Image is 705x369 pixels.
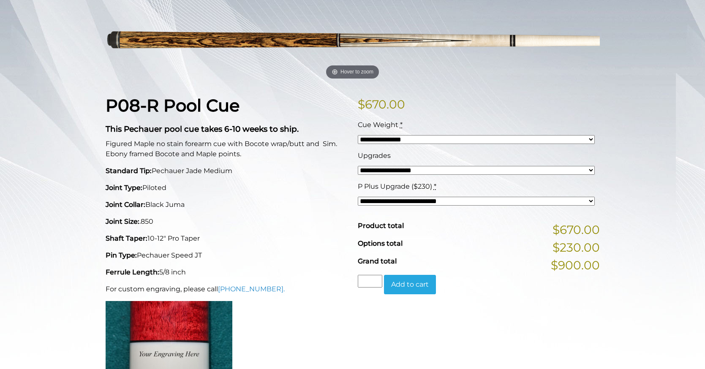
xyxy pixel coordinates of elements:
[358,239,403,247] span: Options total
[106,200,348,210] p: Black Juma
[434,182,436,190] abbr: required
[358,97,365,111] span: $
[218,285,285,293] a: [PHONE_NUMBER].
[106,217,348,227] p: .850
[553,221,600,239] span: $670.00
[106,234,147,242] strong: Shaft Taper:
[106,183,348,193] p: Piloted
[106,124,299,134] strong: This Pechauer pool cue takes 6-10 weeks to ship.
[106,139,348,159] p: Figured Maple no stain forearm cue with Bocote wrap/butt and Sim. Ebony framed Bocote and Maple p...
[358,182,432,190] span: P Plus Upgrade ($230)
[358,222,404,230] span: Product total
[358,257,397,265] span: Grand total
[106,233,348,244] p: 10-12" Pro Taper
[358,121,398,129] span: Cue Weight
[106,201,145,209] strong: Joint Collar:
[106,166,348,176] p: Pechauer Jade Medium
[358,275,382,288] input: Product quantity
[106,284,348,294] p: For custom engraving, please call
[551,256,600,274] span: $900.00
[400,121,403,129] abbr: required
[106,167,152,175] strong: Standard Tip:
[384,275,436,294] button: Add to cart
[106,184,142,192] strong: Joint Type:
[106,268,159,276] strong: Ferrule Length:
[106,250,348,260] p: Pechauer Speed JT
[358,97,405,111] bdi: 670.00
[106,251,137,259] strong: Pin Type:
[106,267,348,277] p: 5/8 inch
[106,95,240,116] strong: P08-R Pool Cue
[106,217,139,225] strong: Joint Size:
[358,152,391,160] span: Upgrades
[553,239,600,256] span: $230.00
